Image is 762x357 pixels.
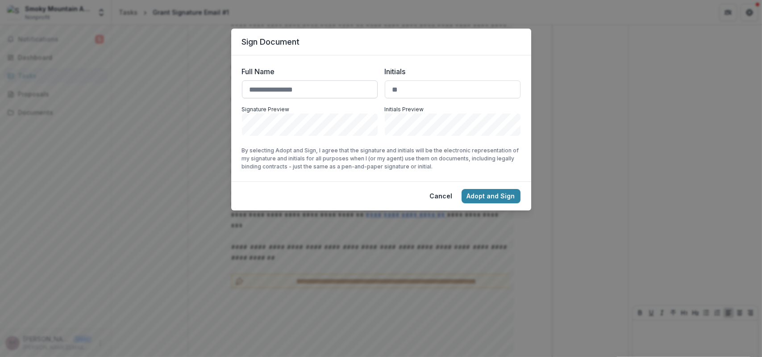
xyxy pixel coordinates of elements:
button: Adopt and Sign [462,189,520,203]
button: Cancel [425,189,458,203]
p: Signature Preview [242,105,378,113]
p: Initials Preview [385,105,520,113]
p: By selecting Adopt and Sign, I agree that the signature and initials will be the electronic repre... [242,147,520,171]
header: Sign Document [231,29,531,55]
label: Full Name [242,66,372,77]
label: Initials [385,66,515,77]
